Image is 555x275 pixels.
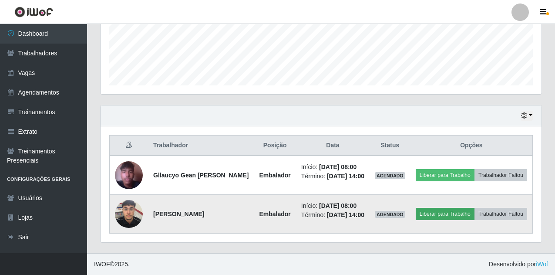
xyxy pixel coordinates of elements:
button: Trabalhador Faltou [474,169,527,181]
a: iWof [536,261,548,268]
li: Início: [301,163,364,172]
span: Desenvolvido por [489,260,548,269]
th: Opções [410,136,533,156]
strong: Embalador [259,210,290,217]
th: Data [296,136,370,156]
time: [DATE] 14:00 [327,211,364,218]
strong: [PERSON_NAME] [153,210,204,217]
span: AGENDADO [375,211,405,218]
li: Término: [301,172,364,181]
img: 1750804753278.jpeg [115,150,143,200]
strong: Gllaucyo Gean [PERSON_NAME] [153,172,249,179]
li: Início: [301,201,364,210]
time: [DATE] 14:00 [327,173,364,180]
th: Posição [254,136,296,156]
img: CoreUI Logo [14,7,53,17]
li: Término: [301,210,364,220]
span: IWOF [94,261,110,268]
button: Liberar para Trabalho [416,208,474,220]
img: 1753794100219.jpeg [115,195,143,232]
th: Trabalhador [148,136,254,156]
th: Status [370,136,410,156]
span: © 2025 . [94,260,130,269]
span: AGENDADO [375,172,405,179]
time: [DATE] 08:00 [319,163,357,170]
button: Liberar para Trabalho [416,169,474,181]
time: [DATE] 08:00 [319,202,357,209]
strong: Embalador [259,172,290,179]
button: Trabalhador Faltou [474,208,527,220]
